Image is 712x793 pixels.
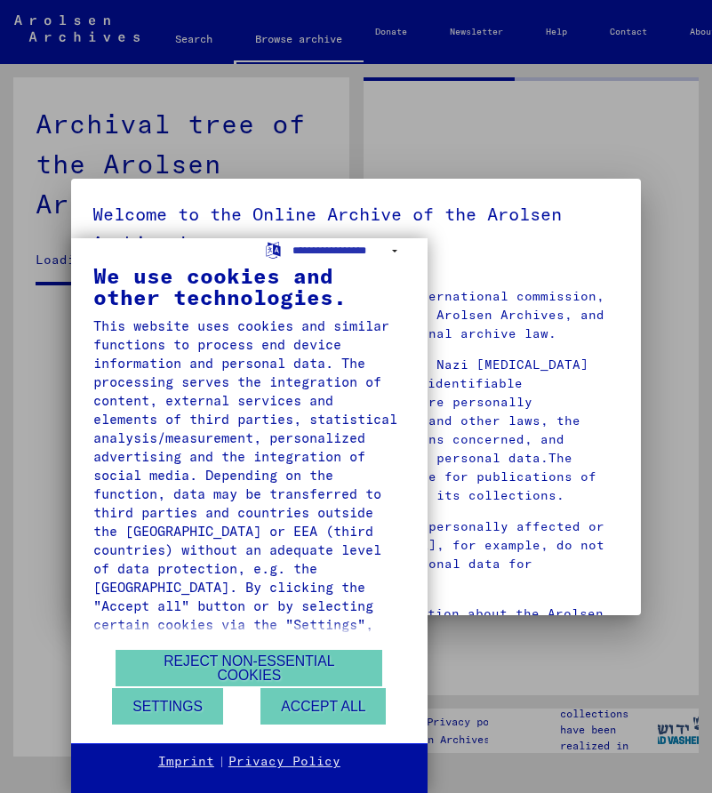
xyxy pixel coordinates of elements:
a: Privacy Policy [228,753,340,771]
div: We use cookies and other technologies. [93,265,405,308]
button: Reject non-essential cookies [116,650,382,686]
button: Accept all [260,688,386,725]
button: Settings [112,688,223,725]
div: This website uses cookies and similar functions to process end device information and personal da... [93,316,405,727]
a: Imprint [158,753,214,771]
